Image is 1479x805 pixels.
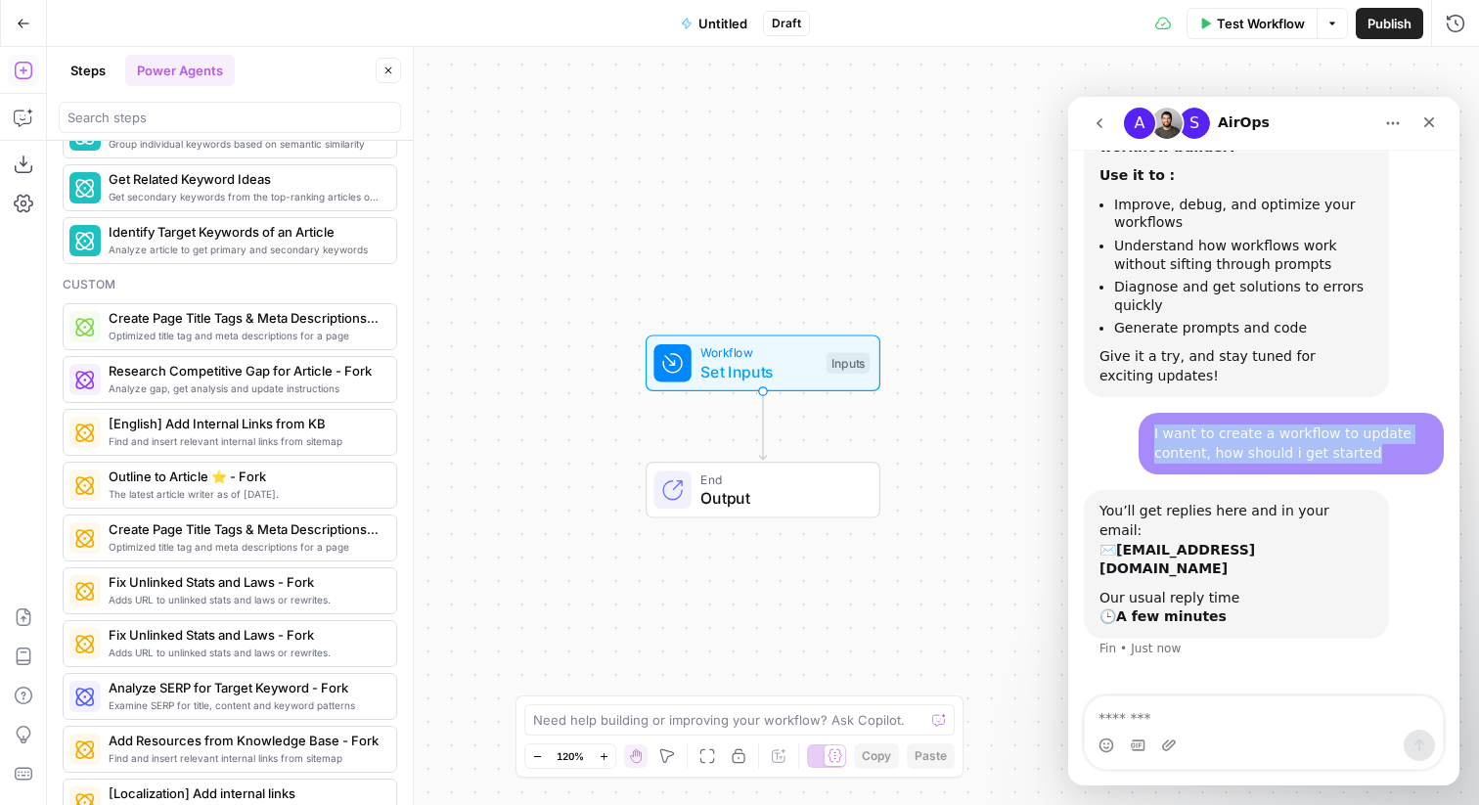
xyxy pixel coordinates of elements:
span: Find and insert relevant internal links from sitemap [109,433,381,449]
span: Get secondary keywords from the top-ranking articles of a target search term [109,189,381,204]
span: Paste [915,747,947,765]
li: Understand how workflows work without sifting through prompts [46,140,305,176]
div: You’ll get replies here and in your email:✉️[EMAIL_ADDRESS][DOMAIN_NAME]Our usual reply time🕒A fe... [16,393,321,542]
span: Adds URL to unlinked stats and laws or rewrites. [109,645,381,660]
g: Edge from start to end [759,391,766,460]
span: Find and insert relevant internal links from sitemap [109,750,381,766]
div: Inputs [827,352,870,374]
div: Fin • Just now [31,546,112,558]
li: Generate prompts and code [46,222,305,241]
button: Power Agents [125,55,235,86]
span: 120% [557,748,584,764]
div: Give it a try, and stay tuned for exciting updates! [31,250,305,289]
span: Identify Target Keywords of an Article [109,222,381,242]
div: I want to create a workflow to update content, how should i get started [86,328,360,366]
button: Steps [59,55,117,86]
div: You’ll get replies here and in your email: ✉️ [31,405,305,481]
li: Diagnose and get solutions to errors quickly [46,181,305,217]
b: [EMAIL_ADDRESS][DOMAIN_NAME] [31,445,187,480]
span: Copy [862,747,891,765]
textarea: Message… [17,600,375,633]
span: Draft [772,15,801,32]
button: Copy [854,743,899,769]
div: WorkflowSet InputsInputs [581,335,945,391]
span: Examine SERP for title, content and keyword patterns [109,697,381,713]
button: Test Workflow [1187,8,1317,39]
button: Emoji picker [30,641,46,656]
button: Publish [1356,8,1423,39]
span: Analyze SERP for Target Keyword - Fork [109,678,381,697]
span: Optimized title tag and meta descriptions for a page [109,539,381,555]
span: Add Resources from Knowledge Base - Fork [109,731,381,750]
span: Test Workflow [1217,14,1305,33]
div: I want to create a workflow to update content, how should i get started [70,316,376,378]
span: Research Competitive Gap for Article - Fork [109,361,381,380]
input: Search steps [67,108,392,127]
span: Outline to Article ⭐️ - Fork [109,467,381,486]
span: [Localization] Add internal links [109,783,381,803]
span: End [700,470,860,488]
span: Group individual keywords based on semantic similarity [109,136,381,152]
b: Use it to : [31,70,107,86]
button: Untitled [669,8,759,39]
span: The latest article writer as of [DATE]. [109,486,381,502]
b: A few minutes [48,512,158,527]
div: Custom [63,276,397,293]
iframe: Intercom live chat [1068,97,1459,785]
span: Create Page Title Tags & Meta Descriptions - Fork [109,308,381,328]
span: Analyze gap, get analysis and update instructions [109,380,381,396]
span: Analyze article to get primary and secondary keywords [109,242,381,257]
li: Improve, debug, and optimize your workflows [46,99,305,135]
span: Output [700,486,860,510]
button: Send a message… [336,633,367,664]
span: Optimized title tag and meta descriptions for a page [109,328,381,343]
span: Publish [1367,14,1412,33]
span: Fix Unlinked Stats and Laws - Fork [109,625,381,645]
span: Fix Unlinked Stats and Laws - Fork [109,572,381,592]
button: Gif picker [62,641,77,656]
b: AirOps Copilot is now live in your workflow builder! [31,22,288,58]
button: Paste [907,743,955,769]
span: Adds URL to unlinked stats and laws or rewrites. [109,592,381,607]
div: Our usual reply time 🕒 [31,492,305,530]
button: Upload attachment [93,641,109,656]
div: James says… [16,316,376,393]
span: [English] Add Internal Links from KB [109,414,381,433]
span: Get Related Keyword Ideas [109,169,381,189]
span: Create Page Title Tags & Meta Descriptions - Fork [109,519,381,539]
span: Workflow [700,343,817,362]
div: EndOutput [581,462,945,518]
span: Set Inputs [700,360,817,383]
div: Fin says… [16,393,376,585]
span: Untitled [698,14,747,33]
